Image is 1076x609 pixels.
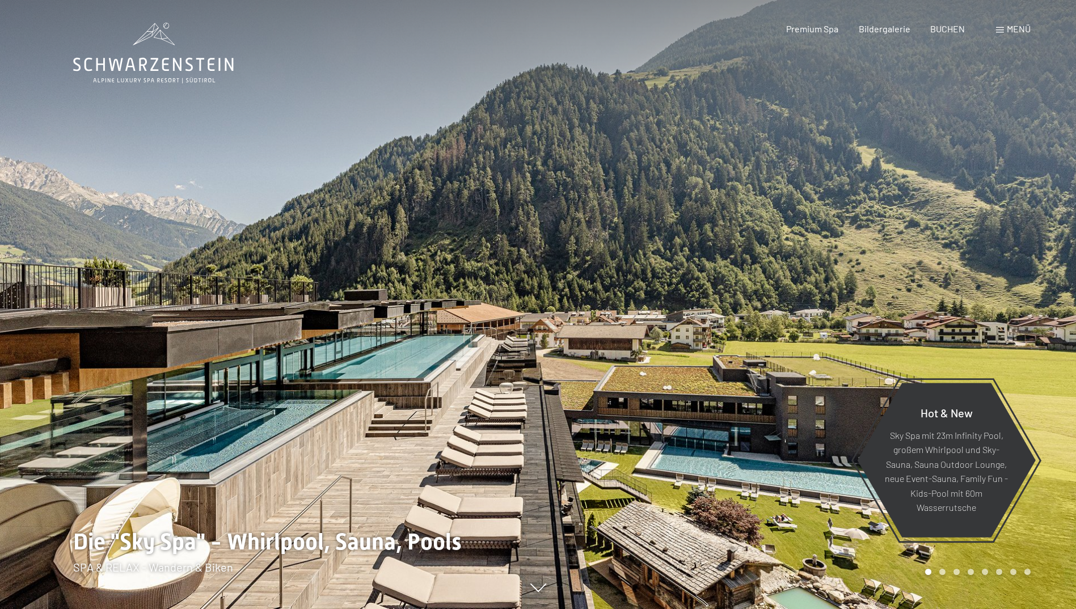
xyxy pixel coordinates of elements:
div: Carousel Page 3 [953,569,960,575]
div: Carousel Page 5 [982,569,988,575]
p: Sky Spa mit 23m Infinity Pool, großem Whirlpool und Sky-Sauna, Sauna Outdoor Lounge, neue Event-S... [885,428,1008,515]
div: Carousel Page 4 [968,569,974,575]
a: Bildergalerie [859,23,910,34]
span: Menü [1007,23,1031,34]
div: Carousel Pagination [921,569,1031,575]
div: Carousel Page 8 [1024,569,1031,575]
a: Hot & New Sky Spa mit 23m Infinity Pool, großem Whirlpool und Sky-Sauna, Sauna Outdoor Lounge, ne... [856,382,1036,538]
a: BUCHEN [930,23,965,34]
div: Carousel Page 7 [1010,569,1016,575]
span: Hot & New [921,405,973,419]
div: Carousel Page 6 [996,569,1002,575]
div: Carousel Page 2 [939,569,946,575]
a: Premium Spa [786,23,838,34]
div: Carousel Page 1 (Current Slide) [925,569,931,575]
